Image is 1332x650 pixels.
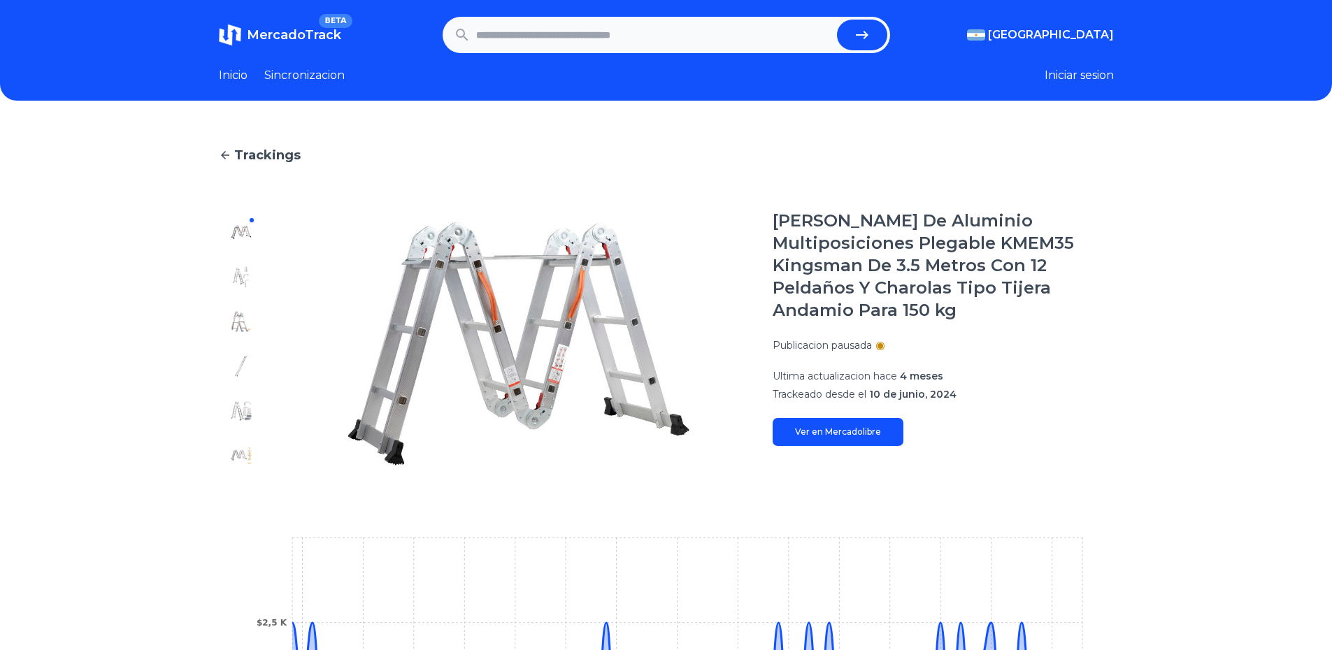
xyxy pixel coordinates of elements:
[773,210,1114,322] h1: [PERSON_NAME] De Aluminio Multiposiciones Plegable KMEM35 Kingsman De 3.5 Metros Con 12 Peldaños ...
[219,67,248,84] a: Inicio
[319,14,352,28] span: BETA
[773,418,903,446] a: Ver en Mercadolibre
[900,370,943,382] span: 4 meses
[230,221,252,243] img: Escalera De Aluminio Multiposiciones Plegable KMEM35 Kingsman De 3.5 Metros Con 12 Peldaños Y Cha...
[773,370,897,382] span: Ultima actualizacion hace
[773,338,872,352] p: Publicacion pausada
[230,355,252,377] img: Escalera De Aluminio Multiposiciones Plegable KMEM35 Kingsman De 3.5 Metros Con 12 Peldaños Y Cha...
[219,145,1114,165] a: Trackings
[988,27,1114,43] span: [GEOGRAPHIC_DATA]
[247,27,341,43] span: MercadoTrack
[230,310,252,333] img: Escalera De Aluminio Multiposiciones Plegable KMEM35 Kingsman De 3.5 Metros Con 12 Peldaños Y Cha...
[967,29,985,41] img: Argentina
[234,145,301,165] span: Trackings
[230,445,252,467] img: Escalera De Aluminio Multiposiciones Plegable KMEM35 Kingsman De 3.5 Metros Con 12 Peldaños Y Cha...
[219,24,341,46] a: MercadoTrackBETA
[292,210,745,478] img: Escalera De Aluminio Multiposiciones Plegable KMEM35 Kingsman De 3.5 Metros Con 12 Peldaños Y Cha...
[773,388,866,400] span: Trackeado desde el
[967,27,1114,43] button: [GEOGRAPHIC_DATA]
[219,24,241,46] img: MercadoTrack
[869,388,957,400] span: 10 de junio, 2024
[230,400,252,422] img: Escalera De Aluminio Multiposiciones Plegable KMEM35 Kingsman De 3.5 Metros Con 12 Peldaños Y Cha...
[1045,67,1114,84] button: Iniciar sesion
[264,67,345,84] a: Sincronizacion
[256,618,287,628] tspan: $2,5 K
[230,266,252,288] img: Escalera De Aluminio Multiposiciones Plegable KMEM35 Kingsman De 3.5 Metros Con 12 Peldaños Y Cha...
